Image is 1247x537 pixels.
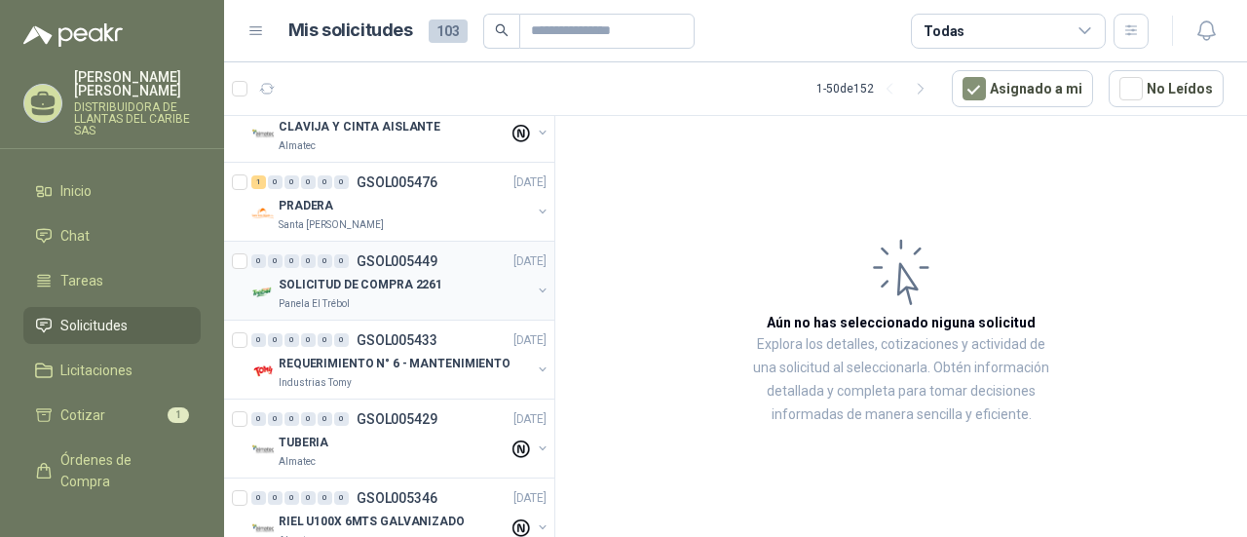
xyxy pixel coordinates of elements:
[357,491,437,505] p: GSOL005346
[60,225,90,247] span: Chat
[495,23,509,37] span: search
[251,123,275,146] img: Company Logo
[334,333,349,347] div: 0
[357,254,437,268] p: GSOL005449
[23,441,201,500] a: Órdenes de Compra
[279,355,510,373] p: REQUERIMIENTO N° 6 - MANTENIMIENTO
[168,407,189,423] span: 1
[318,412,332,426] div: 0
[251,491,266,505] div: 0
[284,175,299,189] div: 0
[251,407,550,470] a: 0 0 0 0 0 0 GSOL005429[DATE] Company LogoTUBERIAAlmatec
[279,375,352,391] p: Industrias Tomy
[334,491,349,505] div: 0
[513,410,547,429] p: [DATE]
[318,491,332,505] div: 0
[767,312,1036,333] h3: Aún no has seleccionado niguna solicitud
[334,412,349,426] div: 0
[251,249,550,312] a: 0 0 0 0 0 0 GSOL005449[DATE] Company LogoSOLICITUD DE COMPRA 2261Panela El Trébol
[251,360,275,383] img: Company Logo
[284,333,299,347] div: 0
[268,254,283,268] div: 0
[251,202,275,225] img: Company Logo
[60,180,92,202] span: Inicio
[60,360,132,381] span: Licitaciones
[23,352,201,389] a: Licitaciones
[60,404,105,426] span: Cotizar
[251,439,275,462] img: Company Logo
[251,92,550,154] a: 0 0 0 0 0 0 GSOL005621[DATE] Company LogoCLAVIJA Y CINTA AISLANTEAlmatec
[284,254,299,268] div: 0
[279,118,440,136] p: CLAVIJA Y CINTA AISLANTE
[251,328,550,391] a: 0 0 0 0 0 0 GSOL005433[DATE] Company LogoREQUERIMIENTO N° 6 - MANTENIMIENTOIndustrias Tomy
[268,333,283,347] div: 0
[251,281,275,304] img: Company Logo
[251,171,550,233] a: 1 0 0 0 0 0 GSOL005476[DATE] Company LogoPRADERASanta [PERSON_NAME]
[301,333,316,347] div: 0
[268,491,283,505] div: 0
[279,513,465,531] p: RIEL U100X 6MTS GALVANIZADO
[268,412,283,426] div: 0
[1109,70,1224,107] button: No Leídos
[251,412,266,426] div: 0
[750,333,1052,427] p: Explora los detalles, cotizaciones y actividad de una solicitud al seleccionarla. Obtén informaci...
[279,296,350,312] p: Panela El Trébol
[279,197,333,215] p: PRADERA
[268,175,283,189] div: 0
[279,276,442,294] p: SOLICITUD DE COMPRA 2261
[279,138,316,154] p: Almatec
[924,20,964,42] div: Todas
[251,175,266,189] div: 1
[513,252,547,271] p: [DATE]
[357,175,437,189] p: GSOL005476
[513,489,547,508] p: [DATE]
[23,397,201,434] a: Cotizar1
[334,254,349,268] div: 0
[301,412,316,426] div: 0
[318,254,332,268] div: 0
[318,175,332,189] div: 0
[23,173,201,210] a: Inicio
[284,491,299,505] div: 0
[301,491,316,505] div: 0
[23,307,201,344] a: Solicitudes
[279,217,384,233] p: Santa [PERSON_NAME]
[60,449,182,492] span: Órdenes de Compra
[74,70,201,97] p: [PERSON_NAME] [PERSON_NAME]
[60,270,103,291] span: Tareas
[301,254,316,268] div: 0
[23,262,201,299] a: Tareas
[284,412,299,426] div: 0
[74,101,201,136] p: DISTRIBUIDORA DE LLANTAS DEL CARIBE SAS
[279,434,328,452] p: TUBERIA
[23,217,201,254] a: Chat
[23,23,123,47] img: Logo peakr
[60,315,128,336] span: Solicitudes
[952,70,1093,107] button: Asignado a mi
[318,333,332,347] div: 0
[429,19,468,43] span: 103
[513,331,547,350] p: [DATE]
[301,175,316,189] div: 0
[288,17,413,45] h1: Mis solicitudes
[251,254,266,268] div: 0
[251,333,266,347] div: 0
[334,175,349,189] div: 0
[357,412,437,426] p: GSOL005429
[279,454,316,470] p: Almatec
[816,73,936,104] div: 1 - 50 de 152
[513,173,547,192] p: [DATE]
[357,333,437,347] p: GSOL005433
